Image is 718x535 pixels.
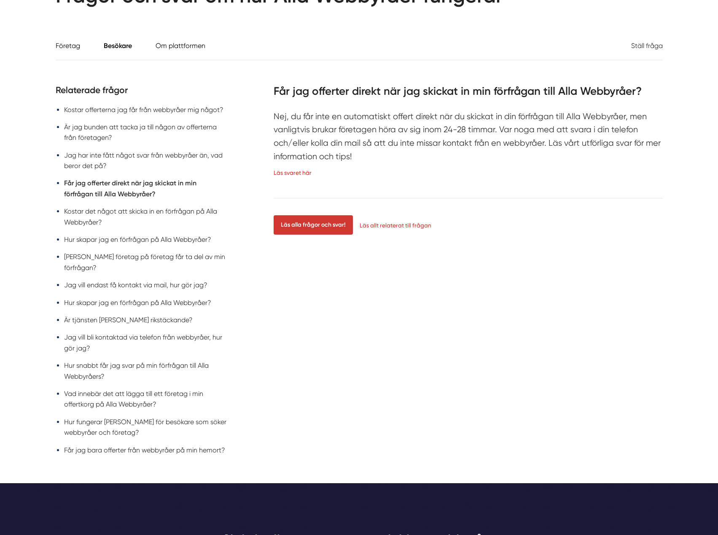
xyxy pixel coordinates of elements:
h4: Relaterade frågor [56,84,226,99]
a: Jag vill endast få kontakt via mail, hur gör jag? [64,281,207,289]
a: Hur skapar jag en förfrågan på Alla Webbyråer? [64,299,211,307]
a: Vad innebär det att lägga till ett företag i min offertkorg på Alla Webbyråer? [64,390,203,408]
a: Hur snabbt får jag svar på min förfrågan till Alla Webbyråers? [64,361,209,380]
a: Får jag bara offerter från webbyråer på min hemort? [64,446,225,454]
a: Läs allt relaterat till frågan [360,221,431,230]
a: Kostar offerterna jag får från webbyråer mig något? [64,106,223,114]
a: Jag har inte fått något svar från webbyråer än, vad beror det på? [64,151,223,170]
a: Ställ fråga [631,42,663,50]
a: Är jag bunden att tacka ja till någon av offerterna från företagen? [64,123,217,142]
a: Är tjänsten [PERSON_NAME] rikstäckande? [64,316,193,324]
div: Nej, du får inte en automatiskt offert direkt när du skickat in din förfrågan till Alla Webbyråer... [274,110,663,167]
a: Jag vill bli kontaktad via telefon från webbyråer, hur gör jag? [64,333,222,352]
a: Hur fungerar [PERSON_NAME] för besökare som söker webbyråer och företag? [64,418,226,436]
a: Hur skapar jag en förfrågan på Alla Webbyråer? [64,235,211,243]
a: Får jag offerter direkt när jag skickat in min förfrågan till Alla Webbyråer? [64,179,196,198]
a: [PERSON_NAME] företag på företag får ta del av min förfrågan? [64,253,225,271]
a: Kostar det något att skicka in en förfrågan på Alla Webbyråer? [64,207,217,226]
a: Läs svaret här [274,168,312,177]
h3: Får jag offerter direkt när jag skickat in min förfrågan till Alla Webbyråer? [274,84,663,103]
a: Läs alla frågor och svar! [274,215,353,235]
